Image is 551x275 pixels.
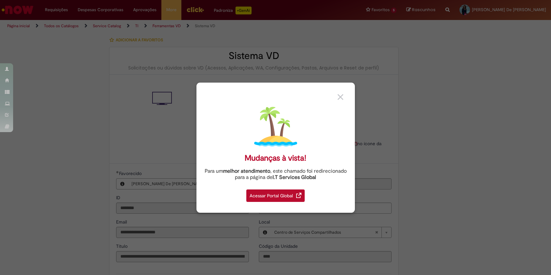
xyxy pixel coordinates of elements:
a: I.T Services Global [273,170,316,181]
strong: melhor atendimento [223,168,270,174]
div: Acessar Portal Global [246,189,305,202]
img: island.png [254,105,297,148]
div: Para um , este chamado foi redirecionado para a página de [201,168,350,181]
div: Mudanças à vista! [245,153,306,163]
img: redirect_link.png [296,193,301,198]
img: close_button_grey.png [337,94,343,100]
a: Acessar Portal Global [246,186,305,202]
